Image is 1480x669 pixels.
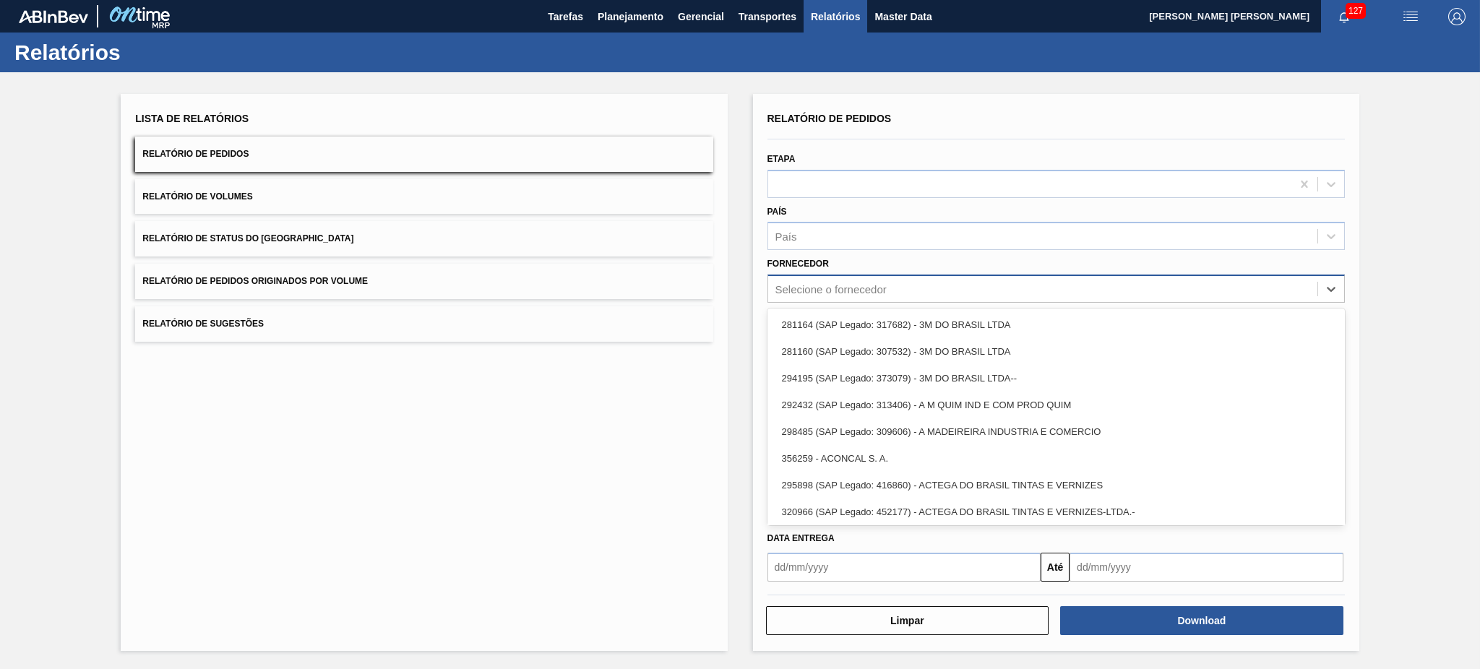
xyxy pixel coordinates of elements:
[767,338,1345,365] div: 281160 (SAP Legado: 307532) - 3M DO BRASIL LTDA
[135,179,713,215] button: Relatório de Volumes
[767,259,829,269] label: Fornecedor
[767,392,1345,418] div: 292432 (SAP Legado: 313406) - A M QUIM IND E COM PROD QUIM
[811,8,860,25] span: Relatórios
[767,498,1345,525] div: 320966 (SAP Legado: 452177) - ACTEGA DO BRASIL TINTAS E VERNIZES-LTDA.-
[767,553,1041,582] input: dd/mm/yyyy
[767,311,1345,338] div: 281164 (SAP Legado: 317682) - 3M DO BRASIL LTDA
[1346,3,1366,19] span: 127
[874,8,932,25] span: Master Data
[19,10,88,23] img: TNhmsLtSVTkK8tSr43FrP2fwEKptu5GPRR3wAAAABJRU5ErkJggg==
[767,472,1345,498] div: 295898 (SAP Legado: 416860) - ACTEGA DO BRASIL TINTAS E VERNIZES
[135,137,713,172] button: Relatório de Pedidos
[1448,8,1466,25] img: Logout
[598,8,663,25] span: Planejamento
[135,264,713,299] button: Relatório de Pedidos Originados por Volume
[1402,8,1419,25] img: userActions
[1070,553,1343,582] input: dd/mm/yyyy
[1041,553,1070,582] button: Até
[678,8,724,25] span: Gerencial
[135,113,249,124] span: Lista de Relatórios
[135,221,713,256] button: Relatório de Status do [GEOGRAPHIC_DATA]
[142,276,368,286] span: Relatório de Pedidos Originados por Volume
[548,8,583,25] span: Tarefas
[775,230,797,243] div: País
[767,365,1345,392] div: 294195 (SAP Legado: 373079) - 3M DO BRASIL LTDA--
[1321,7,1367,27] button: Notificações
[142,233,353,243] span: Relatório de Status do [GEOGRAPHIC_DATA]
[142,319,264,329] span: Relatório de Sugestões
[767,207,787,217] label: País
[767,418,1345,445] div: 298485 (SAP Legado: 309606) - A MADEIREIRA INDUSTRIA E COMERCIO
[142,191,252,202] span: Relatório de Volumes
[767,154,796,164] label: Etapa
[142,149,249,159] span: Relatório de Pedidos
[1060,606,1343,635] button: Download
[775,283,887,295] div: Selecione o fornecedor
[135,306,713,342] button: Relatório de Sugestões
[739,8,796,25] span: Transportes
[767,533,835,543] span: Data entrega
[14,44,271,61] h1: Relatórios
[766,606,1049,635] button: Limpar
[767,113,892,124] span: Relatório de Pedidos
[767,445,1345,472] div: 356259 - ACONCAL S. A.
